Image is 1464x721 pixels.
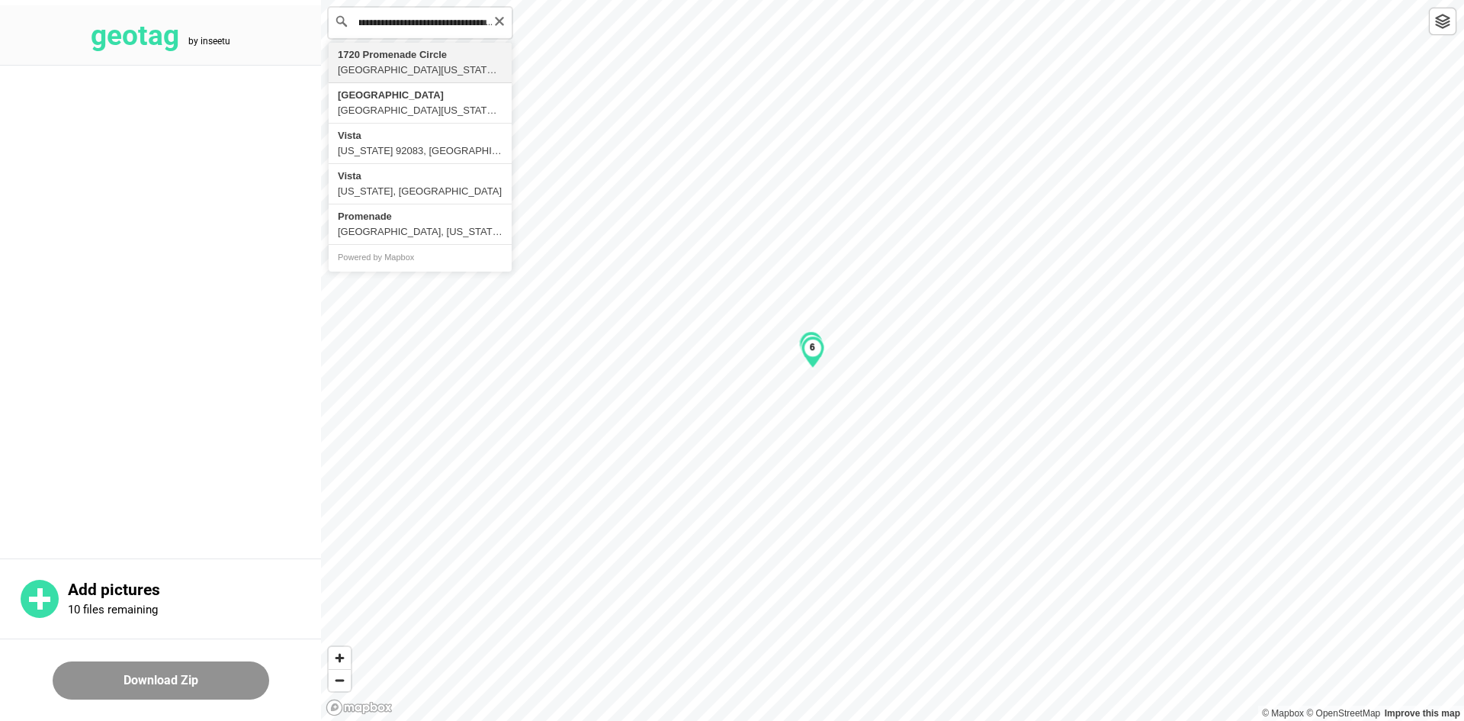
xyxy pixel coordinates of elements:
[329,647,351,669] button: Zoom in
[338,209,502,224] div: Promenade
[493,13,506,27] button: Clear
[338,47,502,63] div: 1720 Promenade Circle
[800,331,823,365] div: Map marker
[68,581,321,600] p: Add pictures
[188,36,230,47] tspan: by inseetu
[53,661,269,700] button: Download Zip
[338,88,502,103] div: [GEOGRAPHIC_DATA]
[329,8,512,38] input: Search
[801,336,825,369] div: Map marker
[338,103,502,118] div: [GEOGRAPHIC_DATA][US_STATE], [GEOGRAPHIC_DATA]
[68,603,158,616] p: 10 files remaining
[1262,708,1304,719] a: Mapbox
[1385,708,1460,719] a: Map feedback
[338,143,502,159] div: [US_STATE] 92083, [GEOGRAPHIC_DATA]
[338,128,502,143] div: Vista
[338,63,502,78] div: [GEOGRAPHIC_DATA][US_STATE], [GEOGRAPHIC_DATA]
[338,184,502,199] div: [US_STATE], [GEOGRAPHIC_DATA]
[1435,14,1450,29] img: toggleLayer
[91,19,179,52] tspan: geotag
[326,699,393,716] a: Mapbox logo
[1306,708,1380,719] a: OpenStreetMap
[329,669,351,691] button: Zoom out
[799,331,823,365] div: Map marker
[338,169,502,184] div: Vista
[338,253,414,262] a: Powered by Mapbox
[810,342,815,352] b: 6
[338,224,502,240] div: [GEOGRAPHIC_DATA], [US_STATE], [GEOGRAPHIC_DATA]
[329,670,351,691] span: Zoom out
